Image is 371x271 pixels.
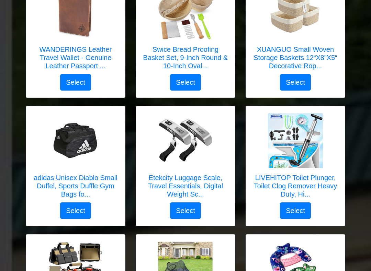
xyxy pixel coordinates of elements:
a: LIVEHITOP Toilet Plunger, Toilet Clog Remover Heavy Duty, High-Pressure Air Drain unclogger, Powe... [253,113,338,202]
h5: WANDERINGS Leather Travel Wallet - Genuine Leather Passport ... [33,45,118,70]
button: Select [170,74,201,91]
button: Select [280,74,311,91]
img: adidas Unisex Diablo Small Duffel, Sports Duffle Gym Bags for Men or Women, One Size [48,113,103,168]
button: Select [170,202,201,219]
h5: adidas Unisex Diablo Small Duffel, Sports Duffle Gym Bags fo... [33,174,118,198]
a: adidas Unisex Diablo Small Duffel, Sports Duffle Gym Bags for Men or Women, One Size adidas Unise... [33,113,118,202]
button: Select [60,74,91,91]
img: Etekcity Luggage Scale, Travel Essentials, Digital Weight Scales for Travel Accessories, Portable... [158,113,213,168]
img: LIVEHITOP Toilet Plunger, Toilet Clog Remover Heavy Duty, High-Pressure Air Drain unclogger, Powe... [268,113,323,168]
h5: Swice Bread Proofing Basket Set, 9-Inch Round & 10-Inch Oval... [143,45,228,70]
h5: LIVEHITOP Toilet Plunger, Toilet Clog Remover Heavy Duty, Hi... [253,174,338,198]
h5: Etekcity Luggage Scale, Travel Essentials, Digital Weight Sc... [143,174,228,198]
button: Select [280,202,311,219]
h5: XUANGUO Small Woven Storage Baskets 12“X8”X5“ Decorative Rop... [253,45,338,70]
a: Etekcity Luggage Scale, Travel Essentials, Digital Weight Scales for Travel Accessories, Portable... [143,113,228,202]
button: Select [60,202,91,219]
